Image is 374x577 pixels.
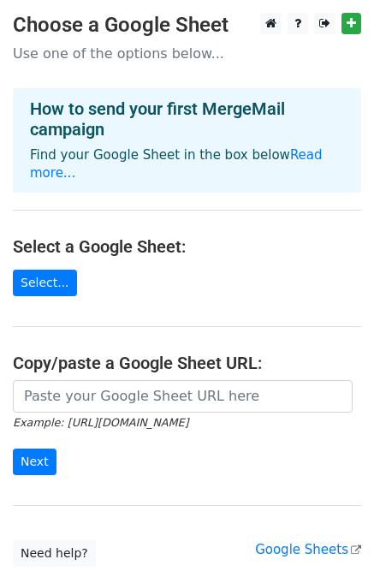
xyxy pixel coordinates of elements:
[13,380,353,413] input: Paste your Google Sheet URL here
[13,449,56,475] input: Next
[30,146,344,182] p: Find your Google Sheet in the box below
[13,416,188,429] small: Example: [URL][DOMAIN_NAME]
[13,236,361,257] h4: Select a Google Sheet:
[13,270,77,296] a: Select...
[13,13,361,38] h3: Choose a Google Sheet
[30,98,344,140] h4: How to send your first MergeMail campaign
[13,540,96,567] a: Need help?
[13,45,361,62] p: Use one of the options below...
[30,147,323,181] a: Read more...
[255,542,361,557] a: Google Sheets
[13,353,361,373] h4: Copy/paste a Google Sheet URL:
